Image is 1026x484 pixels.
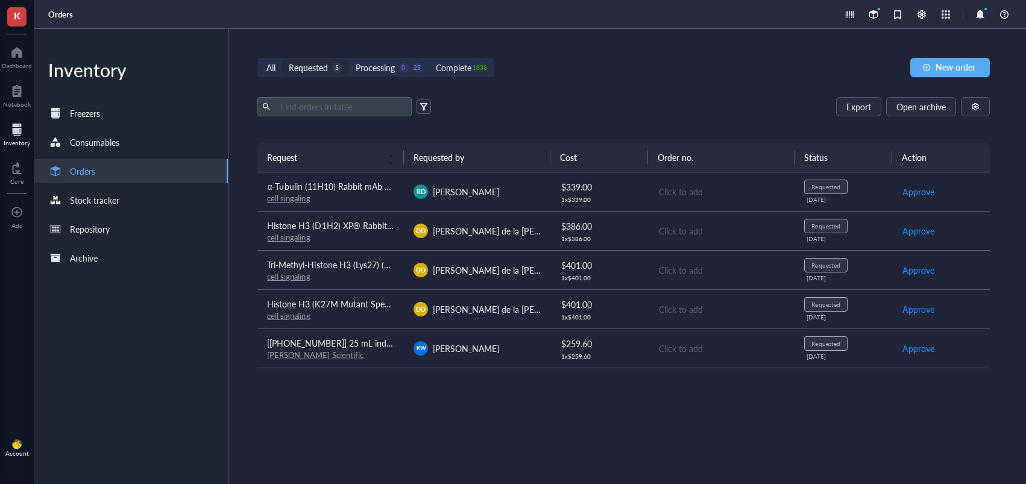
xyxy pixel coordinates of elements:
div: Account [5,450,29,457]
span: α-Tubulin (11H10) Rabbit mAb #2125 [267,180,408,192]
div: Click to add [659,263,785,277]
a: Dashboard [2,43,32,69]
a: cell singaling [267,192,310,204]
span: [PERSON_NAME] de la [PERSON_NAME] [433,303,588,315]
div: Stock tracker [70,193,119,207]
a: Orders [34,159,228,183]
span: KW [416,344,426,353]
span: Approve [902,342,934,355]
div: Archive [70,251,98,265]
div: $ 259.60 [561,337,638,350]
a: Stock tracker [34,188,228,212]
div: Dashboard [2,62,32,69]
a: cell singaling [267,231,310,243]
div: [DATE] [807,353,883,360]
span: [PERSON_NAME] [433,186,499,198]
span: Tri-Methyl-Histone H3 (Lys27) (C36B11) Rabbit mAb #9733 [267,259,489,271]
a: cell signaling [267,310,310,321]
div: Requested [289,61,328,74]
div: [DATE] [807,196,883,203]
td: Click to add [648,250,795,289]
div: $ 401.00 [561,298,638,311]
span: Approve [902,263,934,277]
div: Processing [356,61,395,74]
a: Consumables [34,130,228,154]
span: New order [936,62,975,72]
div: Click to add [659,342,785,355]
div: 5 [332,63,342,73]
div: Inventory [34,58,228,82]
span: Histone H3 (D1H2) XP® Rabbit mAb #4499 [267,219,433,231]
img: da48f3c6-a43e-4a2d-aade-5eac0d93827f.jpeg [12,439,22,449]
button: Approve [902,339,935,358]
div: 0 [398,63,409,73]
th: Status [795,143,892,172]
button: Approve [902,260,935,280]
div: $ 386.00 [561,219,638,233]
span: Approve [902,303,934,316]
a: Repository [34,217,228,241]
a: cell signaling [267,271,310,282]
th: Cost [550,143,648,172]
th: Request [257,143,404,172]
div: 1 x $ 339.00 [561,196,638,203]
span: [PERSON_NAME] de la [PERSON_NAME] [433,264,588,276]
div: Requested [811,262,840,269]
div: Add [11,222,23,229]
div: 25 [412,63,423,73]
div: 1 x $ 386.00 [561,235,638,242]
span: [PERSON_NAME] [433,342,499,354]
div: Click to add [659,224,785,237]
span: Approve [902,185,934,198]
a: Notebook [3,81,31,108]
span: K [14,8,20,23]
div: $ 401.00 [561,259,638,272]
div: 1 x $ 401.00 [561,313,638,321]
div: [DATE] [807,235,883,242]
span: DD [416,265,426,275]
div: Orders [70,165,95,178]
div: Requested [811,340,840,347]
td: Click to add [648,211,795,250]
a: Archive [34,246,228,270]
div: Requested [811,183,840,190]
div: All [266,61,275,74]
span: DD [416,304,426,314]
button: Open archive [886,97,956,116]
button: Export [836,97,881,116]
td: Click to add [648,172,795,212]
th: Requested by [404,143,550,172]
div: Click to add [659,185,785,198]
div: Repository [70,222,110,236]
span: [[PHONE_NUMBER]] 25 mL individually wrapped resevoirs [267,337,486,349]
div: Notebook [3,101,31,108]
a: Orders [48,9,75,20]
div: Freezers [70,107,100,120]
span: Approve [902,224,934,237]
button: Approve [902,300,935,319]
td: Click to add [648,289,795,328]
div: 1836 [475,63,485,73]
div: $ 339.00 [561,180,638,193]
div: Inventory [4,139,30,146]
div: Core [10,178,24,185]
th: Order no. [648,143,795,172]
span: RD [416,186,426,196]
a: [PERSON_NAME] Scientific [267,349,363,360]
input: Find orders in table [275,98,407,116]
span: Open archive [896,102,946,112]
button: Approve [902,182,935,201]
span: Histone H3 (K27M Mutant Specific) (D3B5T) Rabbit mAb #74829 [267,298,514,310]
span: DD [416,226,426,236]
div: 1 x $ 401.00 [561,274,638,281]
div: Consumables [70,136,119,149]
div: segmented control [257,58,494,77]
div: [DATE] [807,274,883,281]
div: Requested [811,301,840,308]
td: Click to add [648,328,795,368]
button: Approve [902,221,935,240]
a: Freezers [34,101,228,125]
a: Inventory [4,120,30,146]
span: Request [267,151,380,164]
div: [DATE] [807,313,883,321]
